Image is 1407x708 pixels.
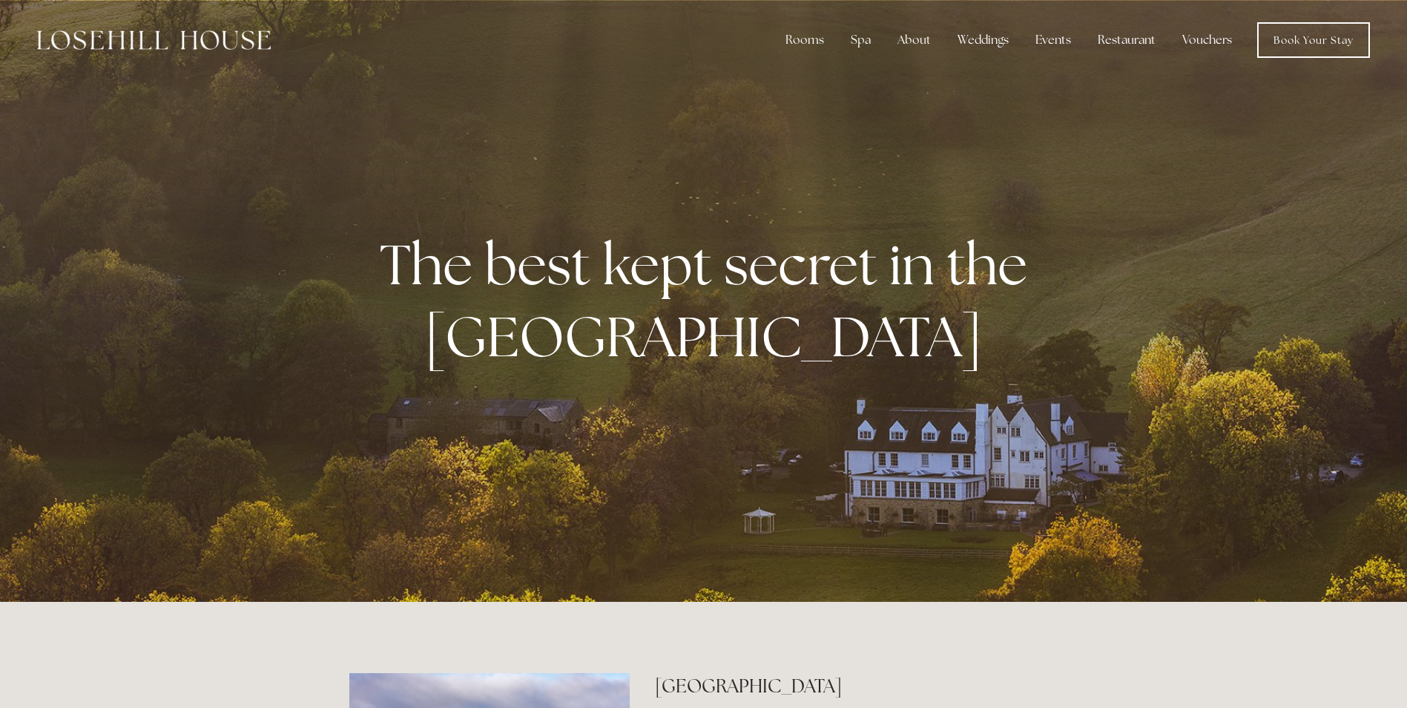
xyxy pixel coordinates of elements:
[1257,22,1370,58] a: Book Your Stay
[1170,25,1244,55] a: Vouchers
[655,673,1058,699] h2: [GEOGRAPHIC_DATA]
[839,25,883,55] div: Spa
[380,228,1039,373] strong: The best kept secret in the [GEOGRAPHIC_DATA]
[946,25,1021,55] div: Weddings
[37,30,271,50] img: Losehill House
[886,25,943,55] div: About
[774,25,836,55] div: Rooms
[1024,25,1083,55] div: Events
[1086,25,1167,55] div: Restaurant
